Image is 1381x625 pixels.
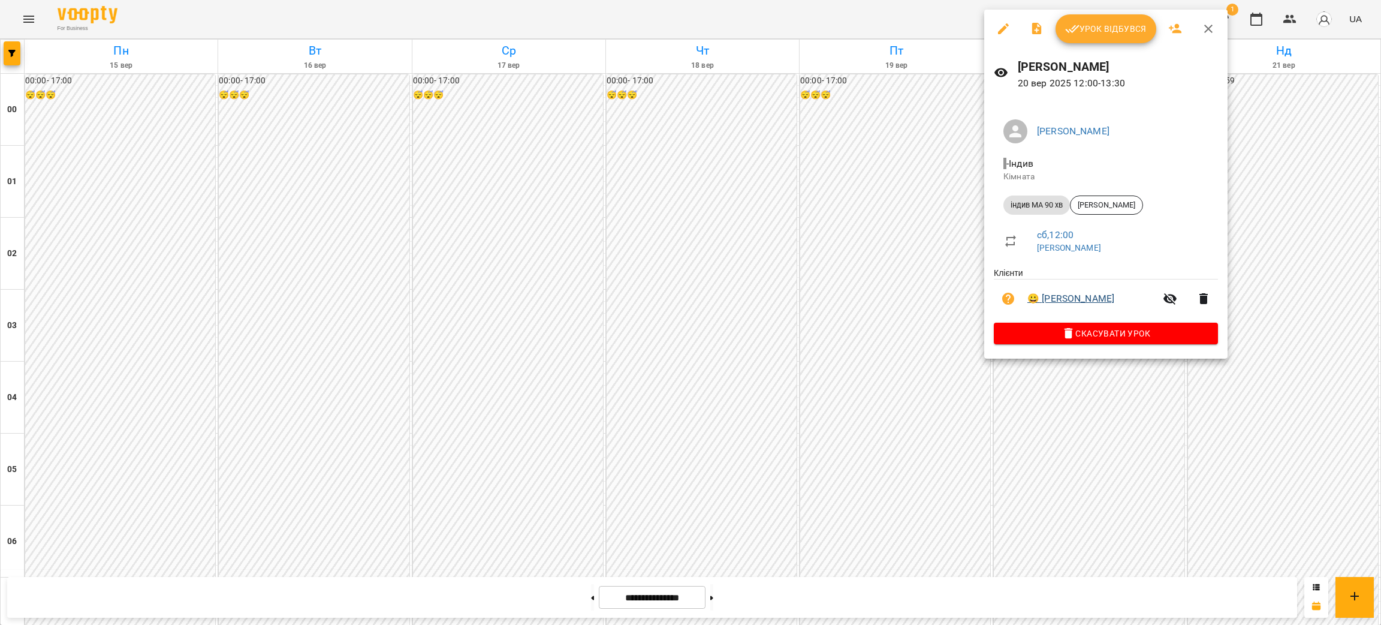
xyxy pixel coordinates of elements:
div: [PERSON_NAME] [1070,196,1143,215]
p: 20 вер 2025 12:00 - 13:30 [1018,76,1218,91]
a: сб , 12:00 [1037,229,1074,241]
span: [PERSON_NAME] [1071,200,1142,211]
span: Урок відбувся [1065,22,1147,36]
span: індив МА 90 хв [1003,200,1070,211]
a: 😀 [PERSON_NAME] [1027,292,1114,306]
button: Урок відбувся [1056,14,1156,43]
span: Скасувати Урок [1003,326,1208,341]
button: Скасувати Урок [994,323,1218,344]
h6: [PERSON_NAME] [1018,58,1218,76]
p: Кімната [1003,171,1208,183]
a: [PERSON_NAME] [1037,243,1101,253]
a: [PERSON_NAME] [1037,125,1109,137]
ul: Клієнти [994,267,1218,323]
span: - Індив [1003,158,1036,169]
button: Візит ще не сплачено. Додати оплату? [994,284,1023,313]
